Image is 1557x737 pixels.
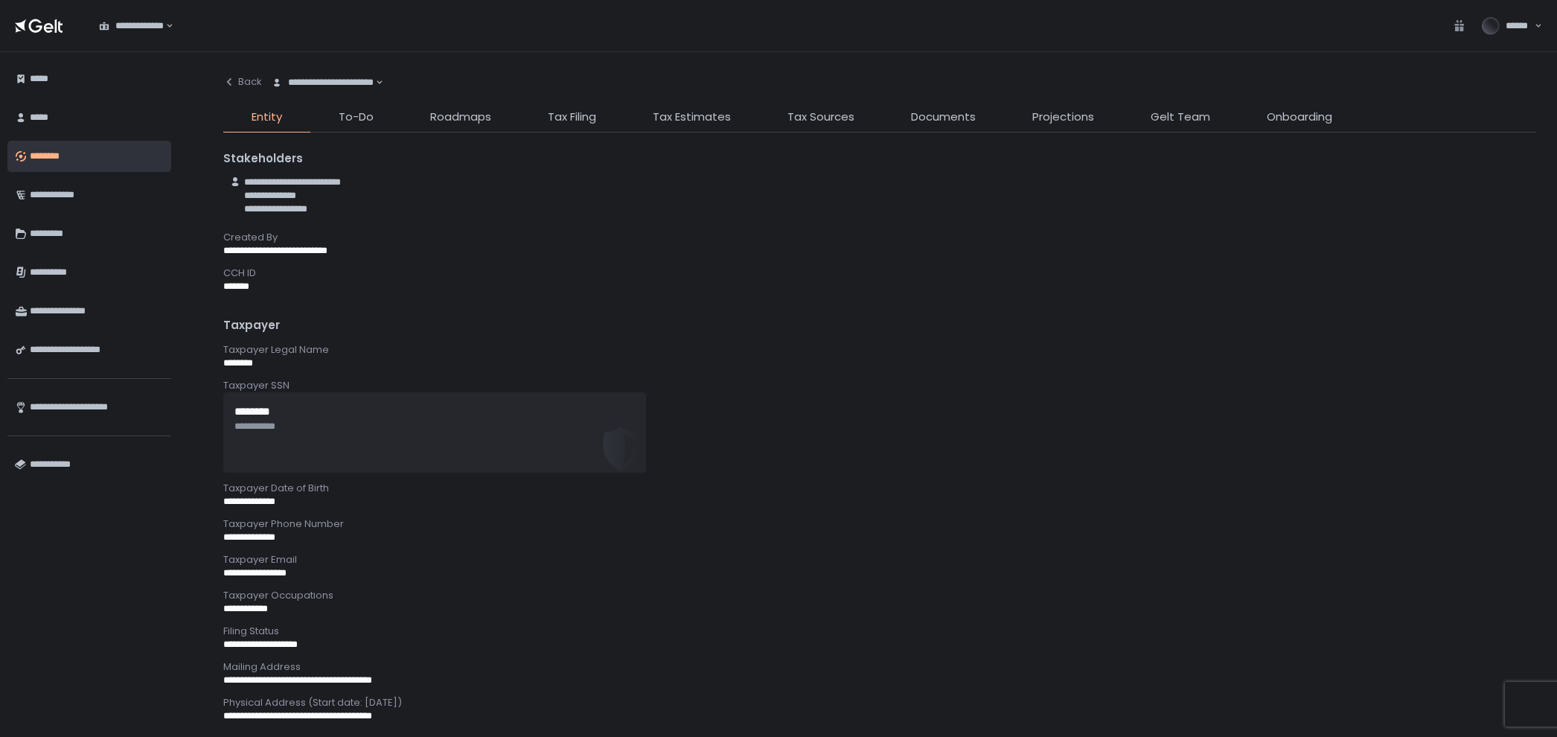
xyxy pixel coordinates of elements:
div: Mailing Address [223,660,1536,674]
span: Tax Filing [548,109,596,126]
span: Tax Sources [787,109,854,126]
div: CCH ID [223,267,1536,280]
div: Stakeholders [223,150,1536,167]
button: Back [223,67,262,97]
span: Onboarding [1267,109,1332,126]
div: Created By [223,231,1536,244]
span: Entity [252,109,282,126]
div: Taxpayer Legal Name [223,343,1536,357]
div: Filing Status [223,625,1536,638]
span: Projections [1032,109,1094,126]
span: Documents [911,109,976,126]
span: Gelt Team [1151,109,1210,126]
div: Taxpayer Date of Birth [223,482,1536,495]
span: Tax Estimates [653,109,731,126]
div: Taxpayer Occupations [223,589,1536,602]
div: Back [223,75,262,89]
div: Taxpayer SSN [223,379,1536,392]
div: Search for option [89,10,173,42]
span: Roadmaps [430,109,491,126]
div: Taxpayer Phone Number [223,517,1536,531]
div: Taxpayer Email [223,553,1536,567]
span: To-Do [339,109,374,126]
div: Search for option [262,67,383,98]
div: Physical Address (Start date: [DATE]) [223,696,1536,709]
div: Taxpayer [223,317,1536,334]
